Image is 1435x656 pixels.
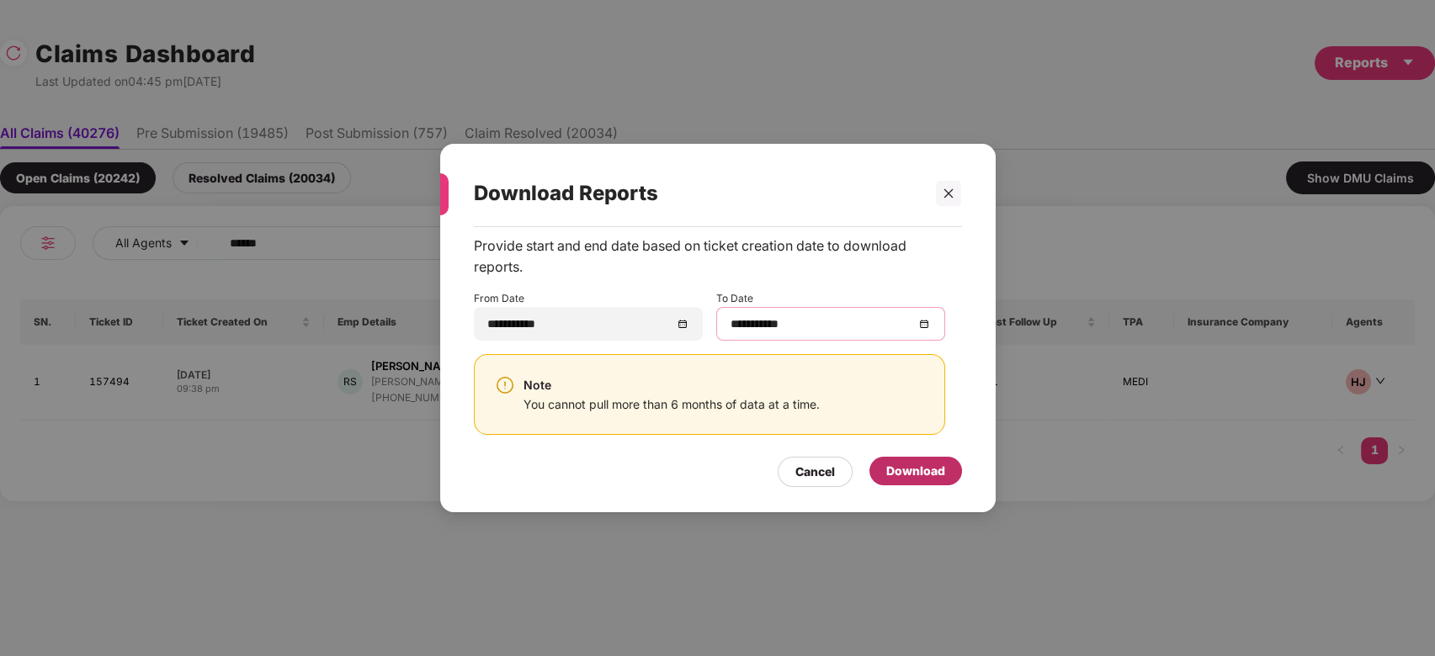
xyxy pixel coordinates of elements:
div: Cancel [795,463,835,481]
div: Download [886,462,945,480]
div: You cannot pull more than 6 months of data at a time. [524,395,820,414]
span: close-circle [919,318,931,330]
div: Note [524,375,820,395]
span: close [943,188,954,199]
img: svg+xml;base64,PHN2ZyBpZD0iV2FybmluZ18tXzI0eDI0IiBkYXRhLW5hbWU9Ildhcm5pbmcgLSAyNHgyNCIgeG1sbnM9Im... [495,375,515,395]
div: From Date [474,291,703,341]
div: To Date [716,291,945,341]
div: Provide start and end date based on ticket creation date to download reports. [474,235,945,278]
span: close-circle [678,318,689,330]
div: Download Reports [474,161,922,226]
